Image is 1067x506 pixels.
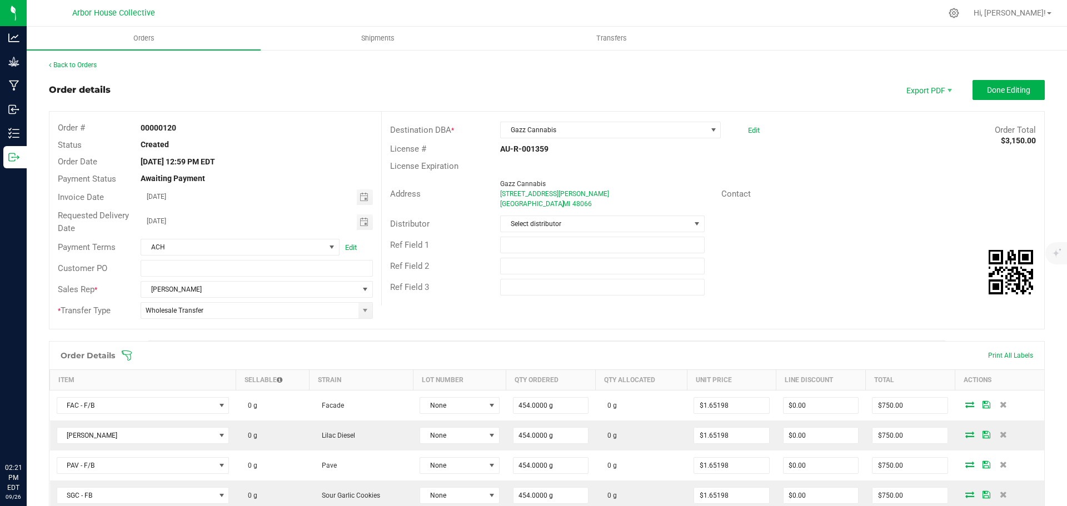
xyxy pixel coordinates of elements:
span: Delete Order Detail [995,431,1011,438]
p: 09/26 [5,493,22,501]
span: Address [390,189,421,199]
th: Unit Price [687,370,776,390]
a: Transfers [495,27,729,50]
span: Toggle calendar [357,189,373,205]
strong: 00000120 [141,123,176,132]
th: Sellable [236,370,310,390]
div: Manage settings [947,8,961,18]
span: Gazz Cannabis [501,122,706,138]
input: 0 [872,398,948,413]
span: [PERSON_NAME] [141,282,358,297]
span: Sales Rep [58,284,94,294]
span: Status [58,140,82,150]
span: Transfer Type [58,305,111,315]
span: NO DATA FOUND [57,487,230,504]
span: Shipments [346,33,410,43]
th: Qty Ordered [506,370,596,390]
span: None [420,458,485,473]
span: Done Editing [987,86,1030,94]
input: 0 [784,488,859,503]
th: Actions [955,370,1044,390]
span: Transfers [581,33,642,43]
inline-svg: Inventory [8,128,19,139]
span: Delete Order Detail [995,401,1011,408]
span: Requested Delivery Date [58,211,129,233]
span: None [420,488,485,503]
a: Edit [748,126,760,134]
span: Ref Field 1 [390,240,429,250]
span: Invoice Date [58,192,104,202]
strong: $3,150.00 [1001,136,1036,145]
th: Lot Number [413,370,506,390]
input: 0 [694,428,769,443]
span: Save Order Detail [978,461,995,468]
span: MI [563,200,570,208]
img: Scan me! [989,250,1033,294]
th: Item [50,370,236,390]
span: Gazz Cannabis [500,180,546,188]
th: Qty Allocated [595,370,687,390]
span: Payment Terms [58,242,116,252]
span: Customer PO [58,263,107,273]
span: Delete Order Detail [995,461,1011,468]
span: Save Order Detail [978,401,995,408]
input: 0 [513,398,589,413]
span: SGC - FB [57,488,215,503]
span: Order # [58,123,85,133]
span: Select distributor [501,216,690,232]
span: None [420,398,485,413]
span: None [420,428,485,443]
span: Ref Field 2 [390,261,429,271]
a: Orders [27,27,261,50]
span: PAV - F/B [57,458,215,473]
div: Order details [49,83,111,97]
span: Save Order Detail [978,431,995,438]
inline-svg: Inbound [8,104,19,115]
span: Ref Field 3 [390,282,429,292]
strong: AU-R-001359 [500,144,549,153]
span: License # [390,144,426,154]
span: ACH [141,239,325,255]
span: [STREET_ADDRESS][PERSON_NAME] [500,190,609,198]
input: 0 [694,458,769,473]
span: [PERSON_NAME] [57,428,215,443]
span: Orders [118,33,169,43]
strong: Created [141,140,169,149]
span: [GEOGRAPHIC_DATA] [500,200,564,208]
input: 0 [784,398,859,413]
span: Order Date [58,157,97,167]
iframe: Resource center [11,417,44,450]
input: 0 [694,398,769,413]
inline-svg: Grow [8,56,19,67]
a: Back to Orders [49,61,97,69]
span: Distributor [390,219,430,229]
span: 0 g [242,432,257,439]
span: 0 g [602,432,617,439]
span: Delete Order Detail [995,491,1011,498]
span: Pave [316,462,337,469]
span: Payment Status [58,174,116,184]
a: Edit [345,243,357,252]
th: Line Discount [776,370,866,390]
span: Lilac Diesel [316,432,355,439]
span: Facade [316,402,344,409]
span: FAC - F/B [57,398,215,413]
p: 02:21 PM EDT [5,463,22,493]
span: 0 g [602,402,617,409]
span: 0 g [602,462,617,469]
input: 0 [784,428,859,443]
input: 0 [513,428,589,443]
span: 0 g [242,402,257,409]
strong: [DATE] 12:59 PM EDT [141,157,215,166]
span: 0 g [242,492,257,499]
span: 0 g [242,462,257,469]
span: Destination DBA [390,125,451,135]
a: Shipments [261,27,495,50]
input: 0 [872,488,948,503]
li: Export PDF [895,80,961,100]
span: License Expiration [390,161,458,171]
span: , [562,200,563,208]
qrcode: 00000120 [989,250,1033,294]
span: NO DATA FOUND [57,427,230,444]
span: Contact [721,189,751,199]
